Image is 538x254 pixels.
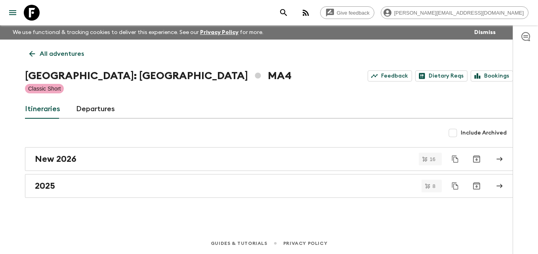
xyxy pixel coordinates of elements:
button: Archive [469,178,485,194]
span: Give feedback [332,10,374,16]
button: menu [5,5,21,21]
button: Duplicate [448,152,462,166]
a: Itineraries [25,100,60,119]
span: 8 [428,184,440,189]
a: Dietary Reqs [415,70,467,82]
button: Dismiss [472,27,498,38]
span: 16 [425,157,440,162]
a: 2025 [25,174,513,198]
button: Archive [469,151,485,167]
a: Guides & Tutorials [211,239,267,248]
a: Privacy Policy [200,30,238,35]
button: Duplicate [448,179,462,193]
a: New 2026 [25,147,513,171]
p: All adventures [40,49,84,59]
a: Bookings [471,70,513,82]
p: Classic Short [28,85,61,93]
a: Privacy Policy [283,239,327,248]
span: Include Archived [461,129,507,137]
h2: New 2026 [35,154,76,164]
h1: [GEOGRAPHIC_DATA]: [GEOGRAPHIC_DATA] MA4 [25,68,292,84]
a: Give feedback [320,6,374,19]
p: We use functional & tracking cookies to deliver this experience. See our for more. [10,25,267,40]
a: Departures [76,100,115,119]
h2: 2025 [35,181,55,191]
span: [PERSON_NAME][EMAIL_ADDRESS][DOMAIN_NAME] [390,10,528,16]
a: All adventures [25,46,88,62]
div: [PERSON_NAME][EMAIL_ADDRESS][DOMAIN_NAME] [381,6,528,19]
button: search adventures [276,5,292,21]
a: Feedback [368,70,412,82]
